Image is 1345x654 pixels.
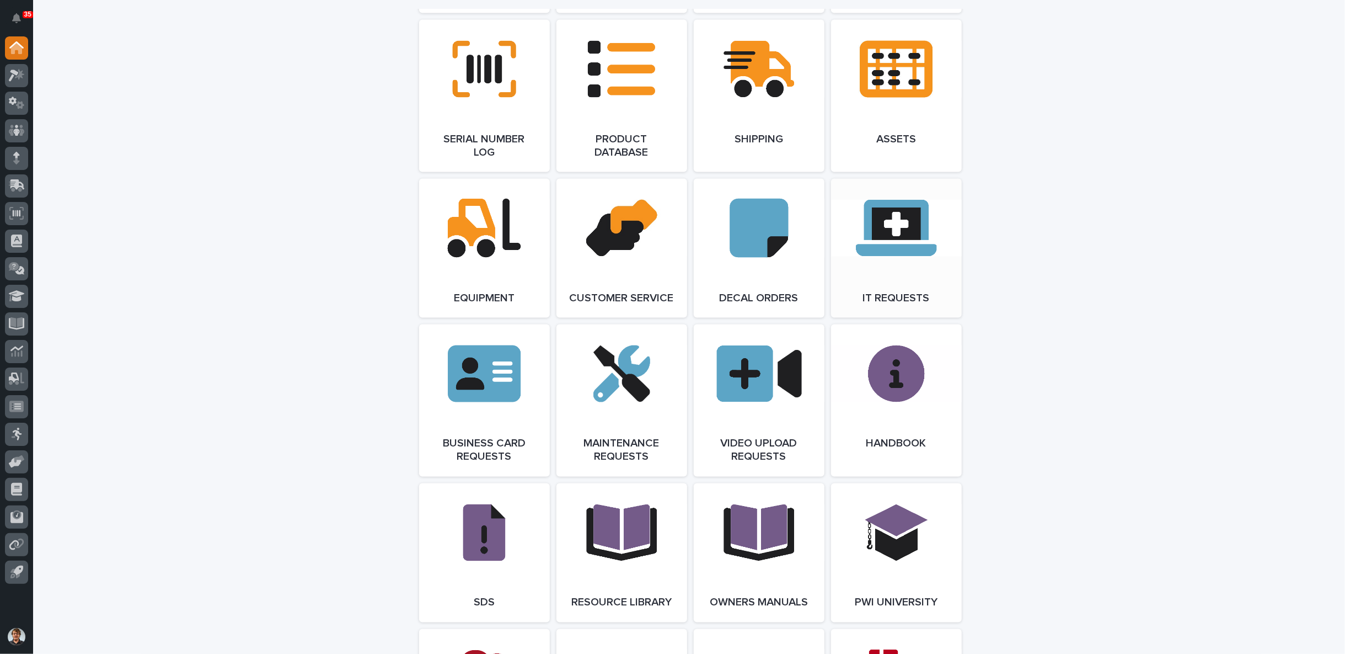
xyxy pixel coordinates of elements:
[556,20,687,172] a: Product Database
[556,325,687,477] a: Maintenance Requests
[831,179,962,318] a: IT Requests
[419,483,550,623] a: SDS
[24,10,31,18] p: 35
[694,483,824,623] a: Owners Manuals
[419,20,550,172] a: Serial Number Log
[14,13,28,31] div: Notifications35
[694,325,824,477] a: Video Upload Requests
[419,325,550,477] a: Business Card Requests
[5,7,28,30] button: Notifications
[419,179,550,318] a: Equipment
[694,20,824,172] a: Shipping
[831,483,962,623] a: PWI University
[694,179,824,318] a: Decal Orders
[5,625,28,648] button: users-avatar
[556,483,687,623] a: Resource Library
[831,325,962,477] a: Handbook
[831,20,962,172] a: Assets
[556,179,687,318] a: Customer Service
